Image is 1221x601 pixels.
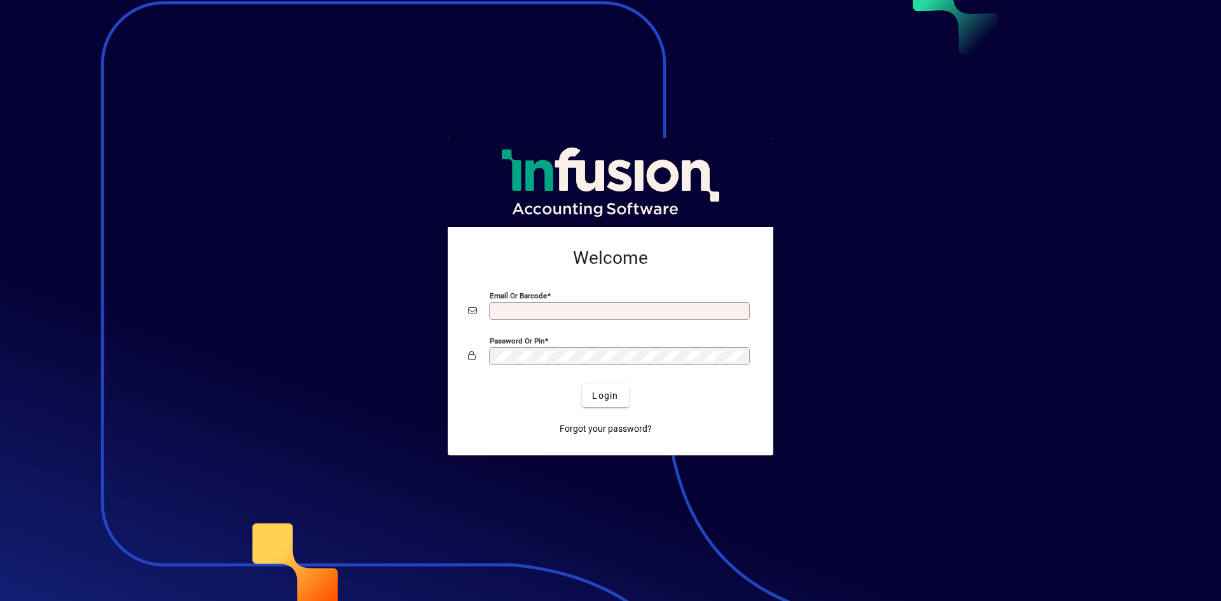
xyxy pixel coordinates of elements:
[490,336,544,345] mat-label: Password or Pin
[592,389,618,403] span: Login
[468,247,753,269] h2: Welcome
[490,291,547,300] mat-label: Email or Barcode
[582,384,628,407] button: Login
[555,417,657,440] a: Forgot your password?
[560,422,652,436] span: Forgot your password?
